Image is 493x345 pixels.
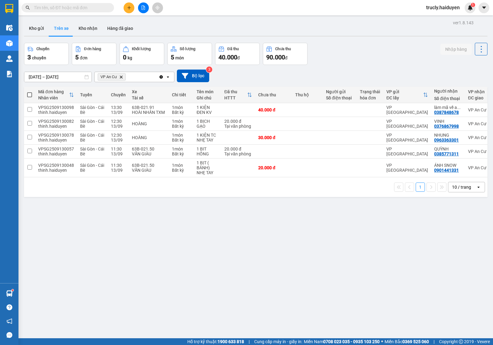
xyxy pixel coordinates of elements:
span: đơn [80,55,88,60]
div: 0901441331 [434,168,459,173]
div: Số điện thoại [326,95,354,100]
div: Bất kỳ [172,110,190,115]
sup: 1 [12,289,14,291]
div: VPSG2509130048 [38,163,74,168]
span: đ [285,55,287,60]
button: Hàng đã giao [102,21,138,36]
div: 40.000 đ [258,107,289,112]
div: thinh.haiduyen [38,138,74,142]
button: Trên xe [49,21,74,36]
span: | [249,338,250,345]
th: Toggle SortBy [35,87,77,103]
div: 0385771311 [434,151,459,156]
div: 11:30 [111,146,126,151]
strong: 1900 633 818 [218,339,244,344]
div: 20.000 đ [224,146,252,151]
div: 1 món [172,163,190,168]
div: VP [GEOGRAPHIC_DATA] [386,163,428,173]
div: Người nhận [434,89,462,94]
span: Cung cấp máy in - giấy in: [254,338,302,345]
img: solution-icon [6,71,13,77]
strong: 0369 525 060 [402,339,429,344]
div: VP [GEOGRAPHIC_DATA] [386,133,428,142]
button: Kho nhận [74,21,102,36]
div: Nhân viên [38,95,69,100]
div: 13/09 [111,138,126,142]
div: Bất kỳ [172,151,190,156]
div: Tên món [197,89,218,94]
button: aim [152,2,163,13]
div: 0963363301 [434,138,459,142]
div: HOÀI NHÂN TXM [132,110,166,115]
img: warehouse-icon [6,25,13,31]
input: Select a date range. [24,72,92,82]
span: file-add [141,6,145,10]
div: 1 món [172,119,190,124]
span: 1 [472,3,474,7]
div: làm mã về an cư không nhận cb [434,105,462,110]
div: thinh.haiduyen [38,168,74,173]
button: Khối lượng0kg [120,43,164,65]
div: Bất kỳ [172,168,190,173]
div: QUỲNH [434,146,462,151]
div: 13/09 [111,110,126,115]
div: 1 món [172,133,190,138]
span: | [434,338,434,345]
button: plus [124,2,134,13]
span: 3 [27,54,31,61]
div: 12:30 [111,133,126,138]
sup: 1 [471,3,475,7]
span: 40.000 [218,54,237,61]
span: Sài Gòn - Cái Bè [80,105,104,115]
span: VP An Cư [100,74,117,79]
div: 20.000 đ [258,165,289,170]
div: Số lượng [180,47,195,51]
span: Sài Gòn - Cái Bè [80,163,104,173]
span: 90.000 [266,54,285,61]
div: VINH [434,119,462,124]
button: 1 [416,183,425,192]
button: Kho gửi [24,21,49,36]
div: Chi tiết [172,92,190,97]
span: kg [128,55,132,60]
span: VP An Cư, close by backspace [98,73,126,81]
div: VP [GEOGRAPHIC_DATA] [386,146,428,156]
div: NHẸ TAY [197,170,218,175]
span: question-circle [6,304,12,310]
img: warehouse-icon [6,40,13,46]
div: NHẸ TAY [197,138,218,142]
span: 5 [171,54,174,61]
span: 0 [123,54,126,61]
div: 1 món [172,146,190,151]
div: NHUNG [434,133,462,138]
span: 5 [75,54,79,61]
div: Ghi chú [197,95,218,100]
div: 1 BỊCH GẠO [197,119,218,129]
span: search [26,6,30,10]
div: 20.000 đ [224,119,252,124]
div: 63B-021.91 [132,105,166,110]
img: icon-new-feature [467,5,473,10]
div: Thu hộ [295,92,320,97]
span: notification [6,318,12,324]
button: file-add [138,2,149,13]
input: Tìm tên, số ĐT hoặc mã đơn [34,4,107,11]
img: warehouse-icon [6,290,13,297]
strong: 0708 023 035 - 0935 103 250 [323,339,380,344]
div: 0376867998 [434,124,459,129]
span: caret-down [481,5,487,10]
div: Đơn hàng [84,47,101,51]
div: VPSG2509130082 [38,119,74,124]
span: Sài Gòn - Cái Bè [80,146,104,156]
div: Xe [132,89,166,94]
span: Miền Bắc [385,338,429,345]
span: chuyến [32,55,46,60]
span: ... [457,105,461,110]
div: Bất kỳ [172,138,190,142]
div: ÁNH SNOW [434,163,462,168]
span: Hỗ trợ kỹ thuật: [187,338,244,345]
div: 1 BỊT ( BÁNH) [197,160,218,170]
span: Miền Nam [304,338,380,345]
div: Mã đơn hàng [38,89,69,94]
